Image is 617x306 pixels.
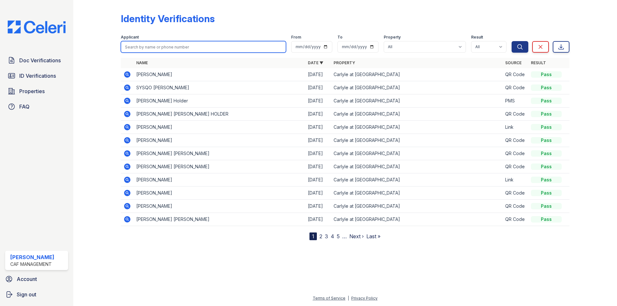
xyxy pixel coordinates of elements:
label: From [291,35,301,40]
div: Pass [531,163,562,170]
div: Pass [531,71,562,78]
td: Carlyle at [GEOGRAPHIC_DATA] [331,200,503,213]
td: Carlyle at [GEOGRAPHIC_DATA] [331,81,503,94]
a: Last » [366,233,380,240]
label: To [337,35,343,40]
td: [DATE] [305,94,331,108]
td: [PERSON_NAME] [134,200,305,213]
td: [DATE] [305,108,331,121]
a: 3 [325,233,328,240]
td: SYSQO [PERSON_NAME] [134,81,305,94]
td: Carlyle at [GEOGRAPHIC_DATA] [331,147,503,160]
a: Privacy Policy [351,296,378,301]
td: [PERSON_NAME] [PERSON_NAME] [134,147,305,160]
span: Account [17,275,37,283]
div: CAF Management [10,261,54,267]
div: Pass [531,124,562,130]
td: [PERSON_NAME] [PERSON_NAME] [134,213,305,226]
td: [DATE] [305,200,331,213]
span: Properties [19,87,45,95]
div: Pass [531,84,562,91]
a: Account [3,273,71,285]
td: Link [503,121,528,134]
td: QR Code [503,108,528,121]
a: Properties [5,85,68,98]
td: [PERSON_NAME] [134,173,305,187]
td: [DATE] [305,173,331,187]
td: Carlyle at [GEOGRAPHIC_DATA] [331,94,503,108]
label: Property [384,35,401,40]
a: Doc Verifications [5,54,68,67]
td: [DATE] [305,81,331,94]
div: Pass [531,111,562,117]
span: Sign out [17,291,36,298]
div: Pass [531,150,562,157]
input: Search by name or phone number [121,41,286,53]
td: QR Code [503,160,528,173]
td: [DATE] [305,147,331,160]
span: Doc Verifications [19,57,61,64]
a: Property [334,60,355,65]
td: QR Code [503,81,528,94]
td: [PERSON_NAME] [134,134,305,147]
td: Carlyle at [GEOGRAPHIC_DATA] [331,173,503,187]
td: [PERSON_NAME] [134,121,305,134]
a: 2 [319,233,322,240]
div: Pass [531,98,562,104]
td: Carlyle at [GEOGRAPHIC_DATA] [331,68,503,81]
img: CE_Logo_Blue-a8612792a0a2168367f1c8372b55b34899dd931a85d93a1a3d3e32e68fde9ad4.png [3,21,71,33]
td: Carlyle at [GEOGRAPHIC_DATA] [331,213,503,226]
span: … [342,232,347,240]
td: [PERSON_NAME] [PERSON_NAME] HOLDER [134,108,305,121]
td: QR Code [503,147,528,160]
div: 1 [309,232,317,240]
td: QR Code [503,68,528,81]
a: 5 [337,233,340,240]
td: [DATE] [305,68,331,81]
a: Sign out [3,288,71,301]
span: FAQ [19,103,30,110]
div: Identity Verifications [121,13,215,24]
a: Result [531,60,546,65]
td: [PERSON_NAME] [134,187,305,200]
a: ID Verifications [5,69,68,82]
td: [DATE] [305,213,331,226]
td: Carlyle at [GEOGRAPHIC_DATA] [331,108,503,121]
td: Link [503,173,528,187]
td: PMS [503,94,528,108]
div: Pass [531,203,562,209]
label: Result [471,35,483,40]
td: QR Code [503,134,528,147]
td: Carlyle at [GEOGRAPHIC_DATA] [331,187,503,200]
td: QR Code [503,213,528,226]
a: Source [505,60,522,65]
a: 4 [331,233,334,240]
a: Date ▼ [308,60,323,65]
td: QR Code [503,187,528,200]
td: QR Code [503,200,528,213]
a: Terms of Service [313,296,345,301]
a: FAQ [5,100,68,113]
span: ID Verifications [19,72,56,80]
td: Carlyle at [GEOGRAPHIC_DATA] [331,121,503,134]
td: [PERSON_NAME] [134,68,305,81]
td: [DATE] [305,187,331,200]
td: [PERSON_NAME] [PERSON_NAME] [134,160,305,173]
td: [DATE] [305,160,331,173]
td: [DATE] [305,121,331,134]
div: | [348,296,349,301]
a: Next › [349,233,364,240]
div: Pass [531,216,562,223]
a: Name [136,60,148,65]
label: Applicant [121,35,139,40]
div: [PERSON_NAME] [10,253,54,261]
div: Pass [531,190,562,196]
td: Carlyle at [GEOGRAPHIC_DATA] [331,160,503,173]
div: Pass [531,137,562,144]
td: Carlyle at [GEOGRAPHIC_DATA] [331,134,503,147]
td: [PERSON_NAME] Holder [134,94,305,108]
div: Pass [531,177,562,183]
td: [DATE] [305,134,331,147]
